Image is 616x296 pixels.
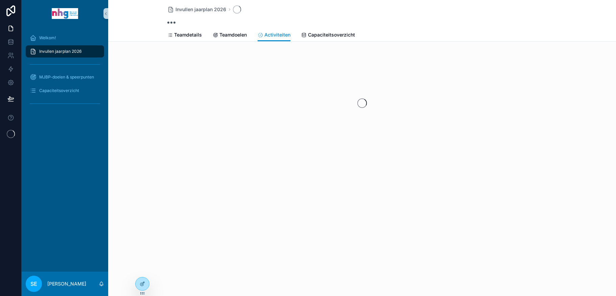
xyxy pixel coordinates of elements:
a: MJBP-doelen & speerpunten [26,71,104,83]
a: Invullen jaarplan 2026 [167,6,226,13]
p: [PERSON_NAME] [47,280,86,287]
span: SE [30,280,37,288]
a: Invullen jaarplan 2026 [26,45,104,58]
a: Activiteiten [258,29,290,42]
span: Activiteiten [264,31,290,38]
a: Teamdetails [167,29,202,42]
span: Welkom! [39,35,56,41]
a: Welkom! [26,32,104,44]
div: scrollable content [22,27,108,118]
a: Capaciteitsoverzicht [26,85,104,97]
img: App logo [52,8,78,19]
span: Invullen jaarplan 2026 [175,6,226,13]
span: Capaciteitsoverzicht [39,88,79,93]
span: MJBP-doelen & speerpunten [39,74,94,80]
a: Capaciteitsoverzicht [301,29,355,42]
span: Teamdoelen [219,31,247,38]
span: Capaciteitsoverzicht [308,31,355,38]
span: Invullen jaarplan 2026 [39,49,81,54]
a: Teamdoelen [213,29,247,42]
span: Teamdetails [174,31,202,38]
